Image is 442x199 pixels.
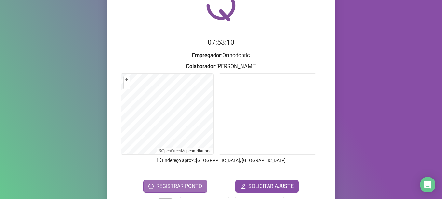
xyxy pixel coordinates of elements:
[248,182,294,190] span: SOLICITAR AJUSTE
[148,184,154,189] span: clock-circle
[241,184,246,189] span: edit
[208,38,234,46] time: 07:53:10
[124,83,130,89] button: –
[115,157,327,164] p: Endereço aprox. : [GEOGRAPHIC_DATA], [GEOGRAPHIC_DATA]
[124,76,130,83] button: +
[192,52,221,59] strong: Empregador
[159,149,211,153] li: © contributors.
[156,157,162,163] span: info-circle
[186,63,215,70] strong: Colaborador
[156,182,202,190] span: REGISTRAR PONTO
[235,180,299,193] button: editSOLICITAR AJUSTE
[143,180,207,193] button: REGISTRAR PONTO
[115,51,327,60] h3: : Orthodontic
[162,149,189,153] a: OpenStreetMap
[115,62,327,71] h3: : [PERSON_NAME]
[420,177,435,192] div: Open Intercom Messenger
